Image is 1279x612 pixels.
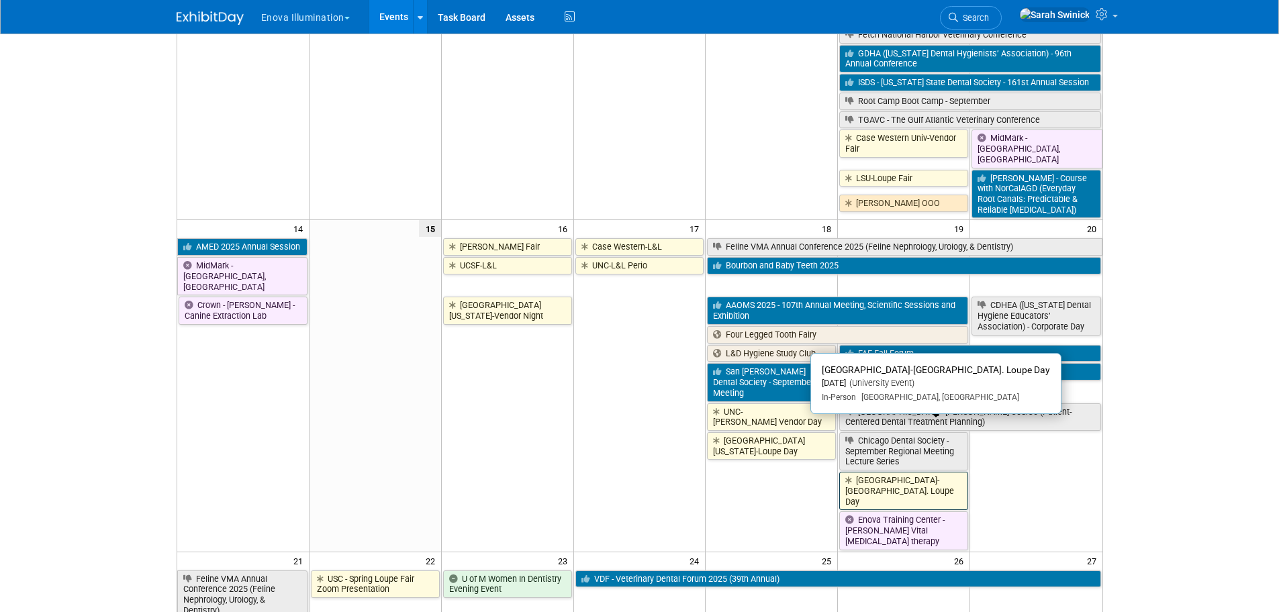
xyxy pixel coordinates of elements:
span: 15 [419,220,441,237]
span: 19 [953,220,969,237]
a: AAOMS 2025 - 107th Annual Meeting, Scientific Sessions and Exhibition [707,297,968,324]
span: 22 [424,552,441,569]
a: [GEOGRAPHIC_DATA][US_STATE]-Vendor Night [443,297,572,324]
span: 23 [557,552,573,569]
span: 21 [292,552,309,569]
a: [PERSON_NAME] - Course with NorCalAGD (Everyday Root Canals: Predictable & Reliable [MEDICAL_DATA]) [972,170,1100,219]
a: U of M Women In Dentistry Evening Event [443,570,572,598]
a: UNC-L&L Perio [575,257,704,274]
a: Chicago Dental Society - September Regional Meeting Lecture Series [839,432,968,470]
span: 27 [1086,552,1102,569]
span: 20 [1086,220,1102,237]
a: Crown - [PERSON_NAME] - Canine Extraction Lab [179,297,307,324]
a: VDF - Veterinary Dental Forum 2025 (39th Annual) [575,570,1101,588]
a: ISDS - [US_STATE] State Dental Society - 161st Annual Session [839,74,1100,91]
a: MidMark - [GEOGRAPHIC_DATA], [GEOGRAPHIC_DATA] [177,257,307,295]
span: [GEOGRAPHIC_DATA]-[GEOGRAPHIC_DATA]. Loupe Day [822,364,1050,375]
a: [PERSON_NAME] OOO [839,195,968,212]
a: TGAVC - The Gulf Atlantic Veterinary Conference [839,111,1100,129]
a: Case Western-L&L [575,238,704,256]
a: [GEOGRAPHIC_DATA][US_STATE]-Loupe Day [707,432,836,460]
a: [PERSON_NAME] Fair [443,238,572,256]
a: San [PERSON_NAME] Dental Society - September Meeting [707,363,836,401]
a: Bourbon and Baby Teeth 2025 [707,257,1100,274]
a: UNC-[PERSON_NAME] Vendor Day [707,403,836,431]
a: LSU-Loupe Fair [839,170,968,187]
a: L&D Hygiene Study Club [707,345,836,362]
a: Feline VMA Annual Conference 2025 (Feline Nephrology, Urology, & Dentistry) [707,238,1102,256]
a: MidMark - [GEOGRAPHIC_DATA], [GEOGRAPHIC_DATA] [972,130,1102,168]
span: 17 [688,220,705,237]
a: Search [940,6,1002,30]
a: Fetch National Harbor Veterinary Conference [839,26,1100,44]
span: 24 [688,552,705,569]
a: Enova Training Center - [PERSON_NAME] Vital [MEDICAL_DATA] therapy [839,511,968,550]
a: Root Camp Boot Camp - September [839,93,1100,110]
span: In-Person [822,393,856,402]
span: (University Event) [846,378,914,388]
a: Four Legged Tooth Fairy [707,326,968,344]
span: 14 [292,220,309,237]
a: CDHEA ([US_STATE] Dental Hygiene Educators’ Association) - Corporate Day [972,297,1100,335]
a: FAE Fall Forum [839,345,1100,362]
a: [GEOGRAPHIC_DATA]-[GEOGRAPHIC_DATA]. Loupe Day [839,472,968,510]
span: 25 [820,552,837,569]
a: USC - Spring Loupe Fair Zoom Presentation [311,570,440,598]
a: AMED 2025 Annual Session [177,238,307,256]
a: GDHA ([US_STATE] Dental Hygienists’ Association) - 96th Annual Conference [839,45,1100,72]
a: Case Western Univ-Vendor Fair [839,130,968,157]
img: Sarah Swinick [1019,7,1090,22]
span: 26 [953,552,969,569]
span: 16 [557,220,573,237]
a: UCSF-L&L [443,257,572,274]
div: [DATE] [822,378,1050,389]
span: [GEOGRAPHIC_DATA], [GEOGRAPHIC_DATA] [856,393,1019,402]
img: ExhibitDay [177,11,244,25]
span: Search [958,13,989,23]
span: 18 [820,220,837,237]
